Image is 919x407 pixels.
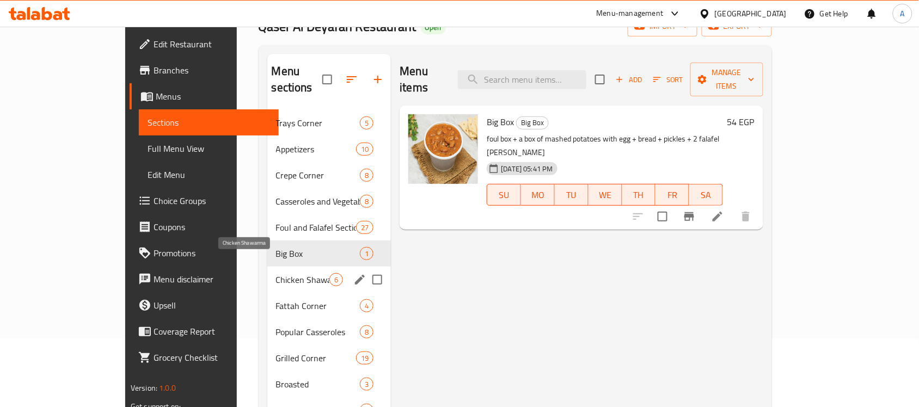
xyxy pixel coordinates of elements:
a: Edit Restaurant [130,31,279,57]
div: Popular Casseroles8 [267,319,391,345]
span: SA [694,187,719,203]
div: [GEOGRAPHIC_DATA] [715,8,787,20]
div: items [360,299,373,312]
div: Open [421,21,446,34]
span: TH [627,187,652,203]
span: Grilled Corner [276,351,357,365]
span: [DATE] 05:41 PM [497,164,557,174]
button: Branch-specific-item [676,203,702,230]
div: Appetizers10 [267,136,391,162]
a: Edit menu item [711,210,724,223]
span: Branches [154,64,270,77]
span: Menu disclaimer [154,273,270,286]
span: Select to update [651,205,674,228]
span: Appetizers [276,143,357,156]
span: Edit Restaurant [154,38,270,51]
button: Add section [365,66,391,92]
span: Broasted [276,378,360,391]
a: Coverage Report [130,318,279,344]
span: 6 [330,275,342,285]
div: items [329,273,343,286]
span: Full Menu View [148,142,270,155]
a: Branches [130,57,279,83]
span: 19 [357,353,373,363]
span: 8 [360,196,373,207]
span: Foul and Falafel Section [276,221,357,234]
div: items [356,221,373,234]
span: Promotions [154,246,270,260]
span: Edit Menu [148,168,270,181]
span: 1 [360,249,373,259]
span: Fattah Corner [276,299,360,312]
span: Select section [589,68,611,91]
span: Select all sections [316,68,339,91]
span: Trays Corner [276,116,360,129]
div: Grilled Corner19 [267,345,391,371]
button: WE [589,184,622,206]
span: A [900,8,905,20]
div: Big Box [516,116,549,129]
button: Sort [651,71,686,88]
span: Sort [653,73,683,86]
span: 8 [360,327,373,337]
button: TH [622,184,656,206]
div: items [360,325,373,338]
input: search [458,70,586,89]
div: Fattah Corner4 [267,293,391,319]
h6: 54 EGP [727,114,755,129]
span: WE [593,187,618,203]
a: Choice Groups [130,188,279,214]
button: FR [655,184,689,206]
button: edit [352,272,368,288]
span: Coverage Report [154,325,270,338]
span: Add item [611,71,646,88]
button: Add [611,71,646,88]
div: Menu-management [597,7,664,20]
span: 5 [360,118,373,128]
div: items [360,116,373,129]
span: Crepe Corner [276,169,360,182]
span: Popular Casseroles [276,325,360,338]
span: FR [660,187,685,203]
span: Open [421,23,446,32]
button: Manage items [690,63,763,96]
div: Casseroles and Vegetables8 [267,188,391,214]
span: SU [492,187,517,203]
img: Big Box [408,114,478,184]
div: items [356,351,373,365]
span: TU [559,187,584,203]
div: Foul and Falafel Section27 [267,214,391,240]
div: Crepe Corner8 [267,162,391,188]
span: import [636,20,689,33]
span: Chicken Shawarma [276,273,330,286]
span: 3 [360,379,373,390]
span: Add [614,73,644,86]
div: items [356,143,373,156]
span: Big Box [276,247,360,260]
button: SU [487,184,521,206]
div: items [360,195,373,208]
a: Coupons [130,214,279,240]
span: Choice Groups [154,194,270,207]
span: 10 [357,144,373,155]
span: Sections [148,116,270,129]
a: Upsell [130,292,279,318]
span: Coupons [154,220,270,233]
h2: Menu items [400,63,445,96]
button: MO [521,184,555,206]
span: Big Box [487,114,514,130]
a: Sections [139,109,279,135]
div: items [360,378,373,391]
span: Grocery Checklist [154,351,270,364]
div: items [360,169,373,182]
a: Menus [130,83,279,109]
a: Edit Menu [139,162,279,188]
span: 4 [360,301,373,311]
